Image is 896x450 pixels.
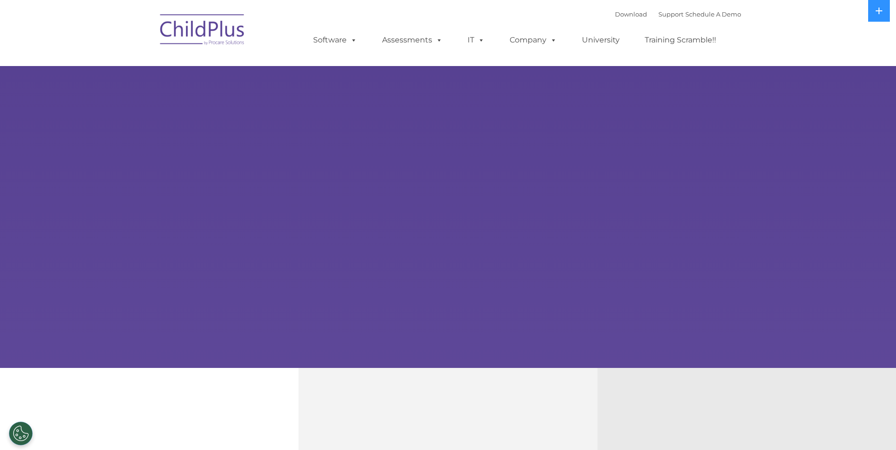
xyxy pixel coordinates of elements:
a: Download [615,10,647,18]
a: Support [658,10,683,18]
a: Training Scramble!! [635,31,725,50]
a: IT [458,31,494,50]
button: Cookies Settings [9,422,33,445]
img: ChildPlus by Procare Solutions [155,8,250,55]
font: | [615,10,741,18]
a: Software [304,31,367,50]
a: Assessments [373,31,452,50]
a: University [572,31,629,50]
a: Company [500,31,566,50]
a: Schedule A Demo [685,10,741,18]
